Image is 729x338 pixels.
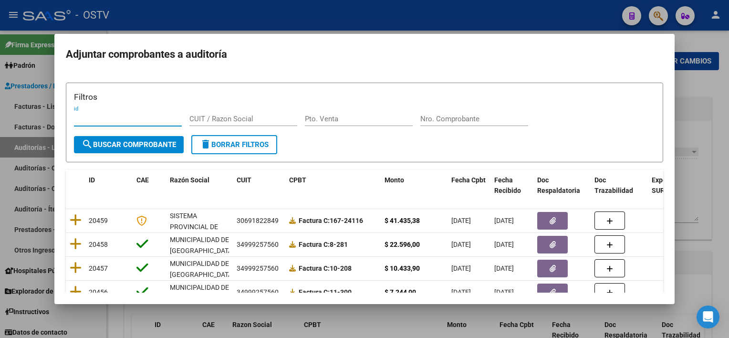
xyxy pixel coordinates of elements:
[299,217,330,224] span: Factura C:
[451,217,471,224] span: [DATE]
[652,176,694,195] span: Expediente SUR Asociado
[451,288,471,296] span: [DATE]
[594,176,633,195] span: Doc Trazabilidad
[697,306,719,328] div: Open Intercom Messenger
[133,170,166,201] datatable-header-cell: CAE
[451,264,471,272] span: [DATE]
[89,176,95,184] span: ID
[451,241,471,248] span: [DATE]
[494,264,514,272] span: [DATE]
[233,170,285,201] datatable-header-cell: CUIT
[289,176,306,184] span: CPBT
[299,264,352,272] strong: 10-208
[166,170,233,201] datatable-header-cell: Razón Social
[170,211,229,243] div: SISTEMA PROVINCIAL DE SALUD
[170,282,234,304] div: MUNICIPALIDAD DE [GEOGRAPHIC_DATA]
[191,135,277,154] button: Borrar Filtros
[381,170,448,201] datatable-header-cell: Monto
[237,288,279,296] span: 34999257560
[89,264,108,272] span: 20457
[448,170,490,201] datatable-header-cell: Fecha Cpbt
[82,140,176,149] span: Buscar Comprobante
[385,217,420,224] strong: $ 41.435,38
[494,241,514,248] span: [DATE]
[299,264,330,272] span: Factura C:
[66,45,663,63] h2: Adjuntar comprobantes a auditoría
[170,176,209,184] span: Razón Social
[170,234,234,256] div: MUNICIPALIDAD DE [GEOGRAPHIC_DATA]
[494,288,514,296] span: [DATE]
[299,288,330,296] span: Factura C:
[385,288,416,296] strong: $ 7.244,00
[648,170,700,201] datatable-header-cell: Expediente SUR Asociado
[200,140,269,149] span: Borrar Filtros
[494,176,521,195] span: Fecha Recibido
[537,176,580,195] span: Doc Respaldatoria
[237,264,279,272] span: 34999257560
[237,217,279,224] span: 30691822849
[451,176,486,184] span: Fecha Cpbt
[385,264,420,272] strong: $ 10.433,90
[533,170,591,201] datatable-header-cell: Doc Respaldatoria
[89,288,108,296] span: 20456
[85,170,133,201] datatable-header-cell: ID
[89,217,108,224] span: 20459
[237,241,279,248] span: 34999257560
[299,217,363,224] strong: 167-24116
[200,138,211,150] mat-icon: delete
[591,170,648,201] datatable-header-cell: Doc Trazabilidad
[490,170,533,201] datatable-header-cell: Fecha Recibido
[74,91,655,103] h3: Filtros
[299,241,348,248] strong: 8-281
[170,258,234,280] div: MUNICIPALIDAD DE [GEOGRAPHIC_DATA]
[299,288,352,296] strong: 11-300
[136,176,149,184] span: CAE
[89,241,108,248] span: 20458
[385,241,420,248] strong: $ 22.596,00
[494,217,514,224] span: [DATE]
[237,176,251,184] span: CUIT
[385,176,404,184] span: Monto
[82,138,93,150] mat-icon: search
[74,136,184,153] button: Buscar Comprobante
[299,241,330,248] span: Factura C:
[285,170,381,201] datatable-header-cell: CPBT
